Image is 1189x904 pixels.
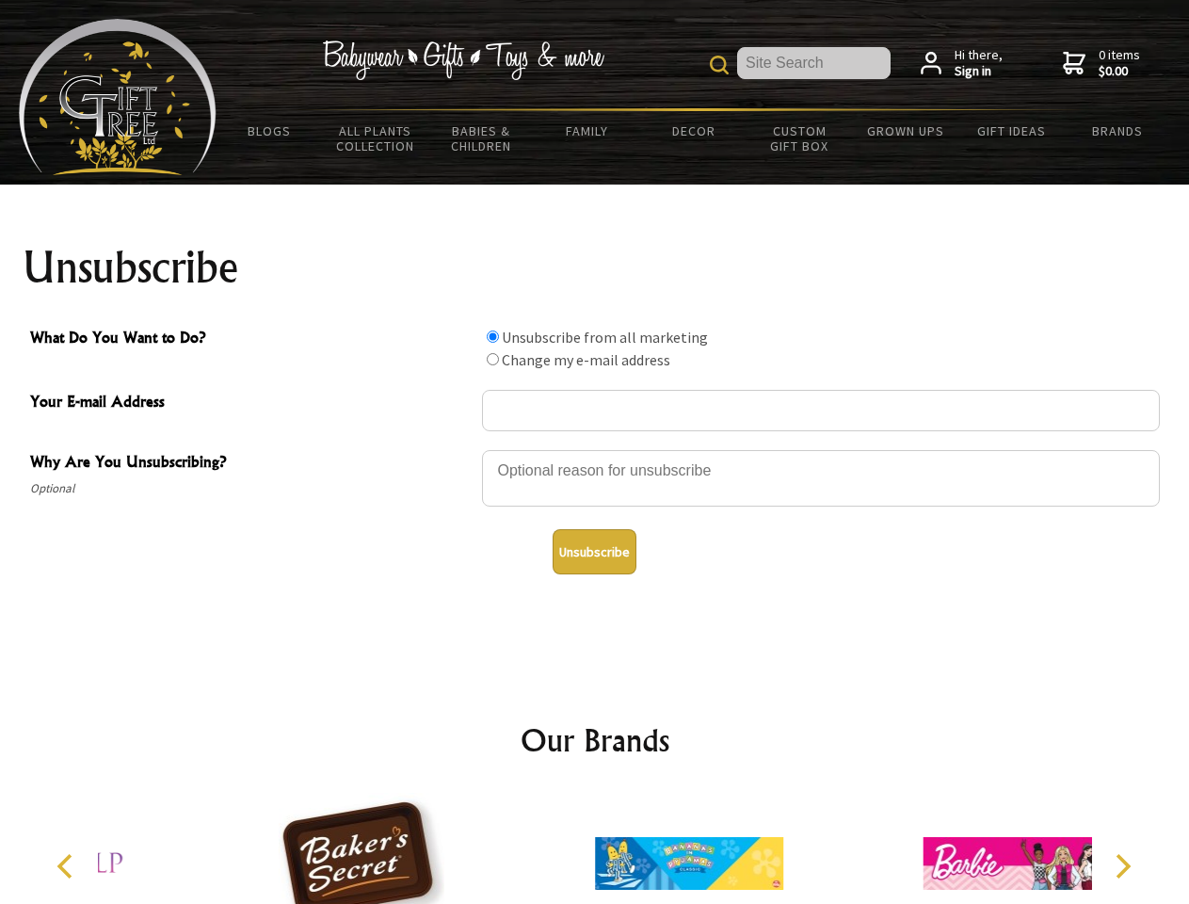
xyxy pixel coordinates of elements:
a: Family [535,111,641,151]
button: Next [1101,846,1143,887]
input: What Do You Want to Do? [487,353,499,365]
img: Babywear - Gifts - Toys & more [322,40,604,80]
h2: Our Brands [38,718,1152,763]
button: Unsubscribe [553,529,636,574]
strong: Sign in [955,63,1003,80]
h1: Unsubscribe [23,245,1167,290]
input: What Do You Want to Do? [487,331,499,343]
input: Your E-mail Address [482,390,1160,431]
a: Custom Gift Box [747,111,853,166]
span: 0 items [1099,46,1140,80]
img: Babyware - Gifts - Toys and more... [19,19,217,175]
label: Change my e-mail address [502,350,670,369]
a: Babies & Children [428,111,535,166]
a: Brands [1065,111,1171,151]
span: Your E-mail Address [30,390,473,417]
label: Unsubscribe from all marketing [502,328,708,347]
strong: $0.00 [1099,63,1140,80]
a: Gift Ideas [958,111,1065,151]
button: Previous [47,846,88,887]
span: Hi there, [955,47,1003,80]
a: BLOGS [217,111,323,151]
span: What Do You Want to Do? [30,326,473,353]
a: All Plants Collection [323,111,429,166]
input: Site Search [737,47,891,79]
span: Optional [30,477,473,500]
a: Hi there,Sign in [921,47,1003,80]
a: Grown Ups [852,111,958,151]
a: Decor [640,111,747,151]
span: Why Are You Unsubscribing? [30,450,473,477]
img: product search [710,56,729,74]
textarea: Why Are You Unsubscribing? [482,450,1160,507]
a: 0 items$0.00 [1063,47,1140,80]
